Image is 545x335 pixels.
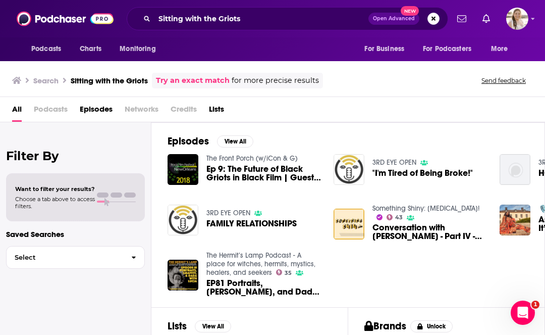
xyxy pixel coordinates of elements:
[357,39,417,59] button: open menu
[15,196,95,210] span: Choose a tab above to access filters.
[423,42,471,56] span: For Podcasters
[125,101,158,122] span: Networks
[15,185,95,193] span: Want to filter your results?
[6,246,145,269] button: Select
[120,42,155,56] span: Monitoring
[334,209,364,240] img: Conversation with LeDerick Horne - Part IV - “Until Every Barrier Falls"
[491,42,508,56] span: More
[7,254,123,261] span: Select
[506,8,528,30] button: Show profile menu
[506,8,528,30] span: Logged in as acquavie
[73,39,107,59] a: Charts
[6,229,145,239] p: Saved Searches
[206,154,298,163] a: The Front Porch (w/iCon & G)
[209,101,224,122] a: Lists
[206,279,321,296] span: EP81 Portraits, [PERSON_NAME], and Dada with [PERSON_NAME]
[80,101,113,122] a: Episodes
[372,169,473,177] a: "I'm Tired of Being Broke!"
[372,223,487,241] span: Conversation with [PERSON_NAME] - Part IV - “Until Every [GEOGRAPHIC_DATA]"
[395,215,403,220] span: 43
[478,10,494,27] a: Show notifications dropdown
[401,6,419,16] span: New
[511,301,535,325] iframe: Intercom live chat
[80,42,101,56] span: Charts
[500,205,530,235] img: Asexuality Isn’t Absence - It’s a Different Kind of Fullness
[206,165,321,182] a: Ep 9: The Future of Black Griots in Black Film | Guest: Gian "G Perspective" Smith, Creator of BFFNO
[17,9,114,28] img: Podchaser - Follow, Share and Rate Podcasts
[372,158,416,167] a: 3RD EYE OPEN
[206,279,321,296] a: EP81 Portraits, Graffiti, and Dada with Lucia
[334,154,364,185] img: "I'm Tired of Being Broke!"
[506,8,528,30] img: User Profile
[478,76,529,85] button: Send feedback
[113,39,169,59] button: open menu
[154,11,368,27] input: Search podcasts, credits, & more...
[6,149,145,163] h2: Filter By
[372,204,479,213] a: Something Shiny: ADHD!
[500,154,530,185] img: HOLIDAY TIME IS FAMILY TIME
[206,209,250,217] a: 3RD EYE OPEN
[168,205,198,235] img: FAMILY RELATIONSHIPS
[206,219,297,228] a: FAMILY RELATIONSHIPS
[31,42,61,56] span: Podcasts
[368,13,419,25] button: Open AdvancedNew
[285,271,292,275] span: 35
[453,10,470,27] a: Show notifications dropdown
[364,42,404,56] span: For Business
[531,301,539,309] span: 1
[71,76,148,85] h3: Sitting with the Griots
[276,269,292,275] a: 35
[168,260,198,291] img: EP81 Portraits, Graffiti, and Dada with Lucia
[34,101,68,122] span: Podcasts
[206,251,315,277] a: The Hermit’s Lamp Podcast - A place for witches, hermits, mystics, healers, and seekers
[195,320,231,332] button: View All
[364,320,406,332] h2: Brands
[484,39,521,59] button: open menu
[12,101,22,122] a: All
[156,75,230,86] a: Try an exact match
[206,165,321,182] span: Ep 9: The Future of Black Griots in Black Film | Guest: [PERSON_NAME] "G Perspective" [PERSON_NAM...
[410,320,453,332] button: Unlock
[168,154,198,185] img: Ep 9: The Future of Black Griots in Black Film | Guest: Gian "G Perspective" Smith, Creator of BFFNO
[33,76,59,85] h3: Search
[24,39,74,59] button: open menu
[373,16,415,21] span: Open Advanced
[168,135,253,148] a: EpisodesView All
[168,320,187,332] h2: Lists
[168,135,209,148] h2: Episodes
[372,223,487,241] a: Conversation with LeDerick Horne - Part IV - “Until Every Barrier Falls"
[127,7,448,30] div: Search podcasts, credits, & more...
[217,135,253,148] button: View All
[232,75,319,86] span: for more precise results
[416,39,486,59] button: open menu
[168,320,231,332] a: ListsView All
[387,214,403,220] a: 43
[171,101,197,122] span: Credits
